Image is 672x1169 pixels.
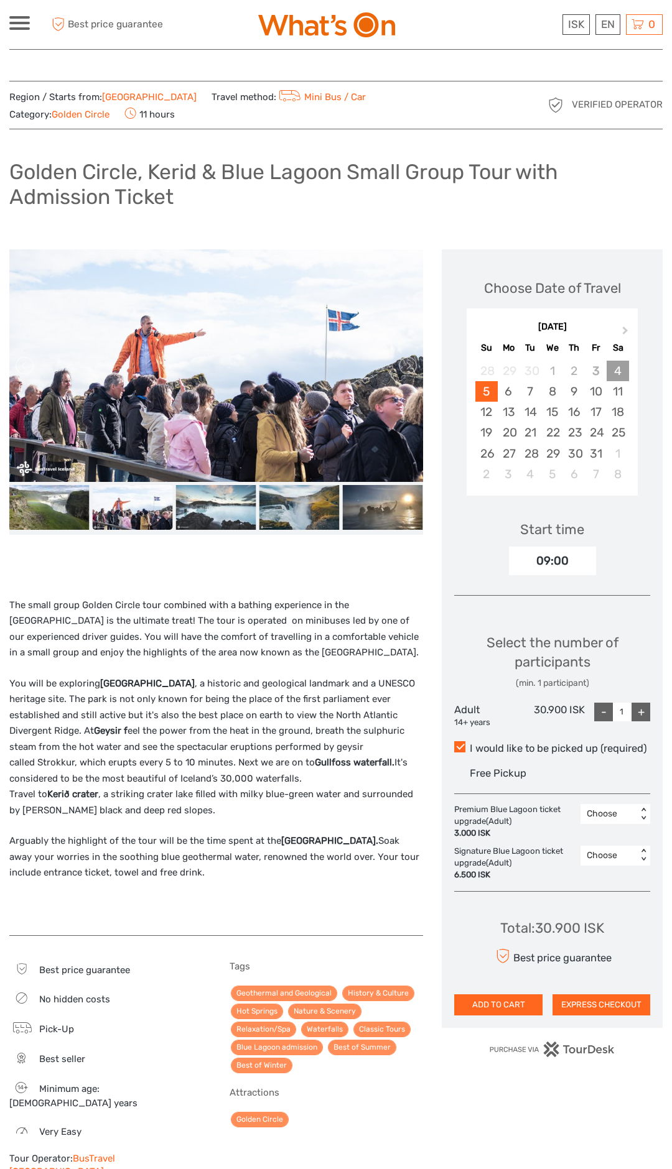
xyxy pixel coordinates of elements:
[563,361,585,381] div: Not available Thursday, October 2nd, 2025
[454,869,574,881] div: 6.500 ISK
[563,381,585,402] div: Choose Thursday, October 9th, 2025
[585,340,607,356] div: Fr
[563,402,585,422] div: Choose Thursday, October 16th, 2025
[520,443,541,464] div: Choose Tuesday, October 28th, 2025
[594,703,613,721] div: -
[563,464,585,484] div: Choose Thursday, November 6th, 2025
[231,1022,296,1037] a: Relaxation/Spa
[9,485,90,530] img: 76eb495e1aed4192a316e241461509b3_slider_thumbnail.jpeg
[93,485,173,530] img: 480d7881ebe5477daee8b1a97053b8e9_slider_thumbnail.jpeg
[470,361,633,484] div: month 2025-10
[563,422,585,443] div: Choose Thursday, October 23rd, 2025
[102,91,197,103] a: [GEOGRAPHIC_DATA]
[9,833,423,881] p: Arguably the highlight of the tour will be the time spent at the Soak away your worries in the so...
[231,1058,292,1073] a: Best of Winter
[498,340,520,356] div: Mo
[39,1126,82,1137] span: Very easy
[475,422,497,443] div: Choose Sunday, October 19th, 2025
[541,422,563,443] div: Choose Wednesday, October 22nd, 2025
[563,443,585,464] div: Choose Thursday, October 30th, 2025
[454,828,574,839] div: 3.000 ISK
[607,402,628,422] div: Choose Saturday, October 18th, 2025
[454,846,581,881] div: Signature Blue Lagoon ticket upgrade (Adult)
[541,361,563,381] div: Not available Wednesday, October 1st, 2025
[553,994,650,1015] button: EXPRESS CHECKOUT
[475,464,497,484] div: Choose Sunday, November 2nd, 2025
[475,361,497,381] div: Not available Sunday, September 28th, 2025
[470,767,526,779] span: Free Pickup
[638,849,649,862] div: < >
[585,464,607,484] div: Choose Friday, November 7th, 2025
[231,1040,323,1055] a: Blue Lagoon admission
[607,361,628,381] div: Not available Saturday, October 4th, 2025
[520,381,541,402] div: Choose Tuesday, October 7th, 2025
[39,994,110,1005] span: No hidden costs
[328,1040,396,1055] a: Best of Summer
[259,485,340,530] img: 6379ec51912245e79ae041a34b7adb3d_slider_thumbnail.jpeg
[454,677,650,690] div: (min. 1 participant)
[288,1004,362,1019] a: Nature & Scenery
[607,381,628,402] div: Choose Saturday, October 11th, 2025
[520,520,584,539] div: Start time
[585,402,607,422] div: Choose Friday, October 17th, 2025
[176,485,256,530] img: 145d8319ebba4a16bb448717f742f61c_slider_thumbnail.jpeg
[498,422,520,443] div: Choose Monday, October 20th, 2025
[520,464,541,484] div: Choose Tuesday, November 4th, 2025
[585,361,607,381] div: Not available Friday, October 3rd, 2025
[617,324,637,344] button: Next Month
[454,994,543,1015] button: ADD TO CART
[52,109,110,120] a: Golden Circle
[541,402,563,422] div: Choose Wednesday, October 15th, 2025
[498,402,520,422] div: Choose Monday, October 13th, 2025
[47,788,98,800] strong: Kerið crater
[493,945,612,967] div: Best price guarantee
[475,340,497,356] div: Su
[595,14,620,35] div: EN
[49,14,173,35] span: Best price guarantee
[498,443,520,464] div: Choose Monday, October 27th, 2025
[9,108,110,121] span: Category:
[498,464,520,484] div: Choose Monday, November 3rd, 2025
[301,1022,348,1037] a: Waterfalls
[231,1004,283,1019] a: Hot Springs
[638,808,649,821] div: < >
[276,91,366,103] a: Mini Bus / Car
[587,849,631,862] div: Choose
[520,361,541,381] div: Not available Tuesday, September 30th, 2025
[9,676,423,819] p: You will be exploring , a historic and geological landmark and a UNESCO heritage site. The park i...
[9,159,663,210] h1: Golden Circle, Kerid & Blue Lagoon Small Group Tour with Admission Ticket
[9,91,197,104] span: Region / Starts from:
[498,381,520,402] div: Choose Monday, October 6th, 2025
[230,1087,424,1098] h5: Attractions
[353,1022,411,1037] a: Classic Tours
[9,598,423,661] p: The small group Golden Circle tour combined with a bathing experience in the [GEOGRAPHIC_DATA] is...
[585,443,607,464] div: Choose Friday, October 31st, 2025
[454,741,650,756] label: I would like to be picked up (required)
[563,340,585,356] div: Th
[124,105,175,122] span: 11 hours
[454,804,581,839] div: Premium Blue Lagoon ticket upgrade (Adult)
[230,961,424,972] h5: Tags
[475,443,497,464] div: Choose Sunday, October 26th, 2025
[546,95,566,115] img: verified_operator_grey_128.png
[587,808,631,820] div: Choose
[475,381,497,402] div: Choose Sunday, October 5th, 2025
[520,402,541,422] div: Choose Tuesday, October 14th, 2025
[342,986,414,1001] a: History & Culture
[454,717,520,729] div: 14+ years
[646,18,657,30] span: 0
[607,464,628,484] div: Choose Saturday, November 8th, 2025
[258,12,395,37] img: What's On
[520,703,585,729] div: 30.900 ISK
[454,633,650,690] div: Select the number of participants
[541,340,563,356] div: We
[39,1053,85,1065] span: Best seller
[520,340,541,356] div: Tu
[500,918,604,938] div: Total : 30.900 ISK
[39,1023,74,1035] span: Pick-Up
[541,464,563,484] div: Choose Wednesday, November 5th, 2025
[231,1112,289,1127] a: Golden Circle
[520,422,541,443] div: Choose Tuesday, October 21st, 2025
[489,1042,615,1057] img: PurchaseViaTourDesk.png
[509,547,596,575] div: 09:00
